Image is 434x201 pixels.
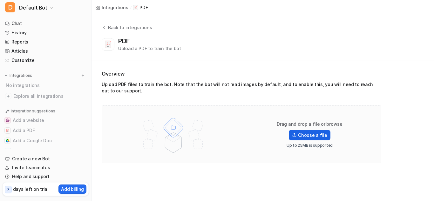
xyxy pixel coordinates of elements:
[134,6,137,9] img: PDF icon
[5,2,15,12] span: D
[3,92,89,101] a: Explore all integrations
[61,186,84,192] p: Add billing
[11,108,55,114] p: Integration suggestions
[118,37,132,45] div: PDF
[3,163,89,172] a: Invite teammates
[3,28,89,37] a: History
[287,143,333,148] p: Up to 25MB is supported
[277,121,342,127] p: Drag and drop a file or browse
[7,187,10,192] p: 7
[106,24,152,31] div: Back to integrations
[19,3,47,12] span: Default Bot
[3,47,89,56] a: Articles
[102,81,381,97] div: Upload PDF files to train the bot. Note that the bot will not read images by default, and to enab...
[6,139,10,143] img: Add a Google Doc
[139,4,148,11] p: PDF
[3,115,89,125] button: Add a websiteAdd a website
[132,112,215,157] img: File upload illustration
[3,19,89,28] a: Chat
[130,5,132,10] span: /
[5,93,11,99] img: explore all integrations
[292,133,297,137] img: Upload icon
[118,45,181,52] div: Upload a PDF to train the bot
[102,24,152,37] button: Back to integrations
[6,118,10,122] img: Add a website
[3,146,89,156] button: Add to ZendeskAdd to Zendesk
[3,56,89,65] a: Customize
[3,172,89,181] a: Help and support
[10,73,32,78] p: Integrations
[58,184,86,194] button: Add billing
[3,72,34,79] button: Integrations
[13,91,86,101] span: Explore all integrations
[3,154,89,163] a: Create a new Bot
[102,70,381,77] h2: Overview
[4,80,89,90] div: No integrations
[133,4,148,11] a: PDF iconPDF
[81,73,85,78] img: menu_add.svg
[13,186,49,192] p: days left on trial
[3,136,89,146] button: Add a Google DocAdd a Google Doc
[3,37,89,46] a: Reports
[3,125,89,136] button: Add a PDFAdd a PDF
[6,129,10,132] img: Add a PDF
[4,73,8,78] img: expand menu
[102,4,128,11] div: Integrations
[289,130,330,140] label: Choose a file
[95,4,128,11] a: Integrations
